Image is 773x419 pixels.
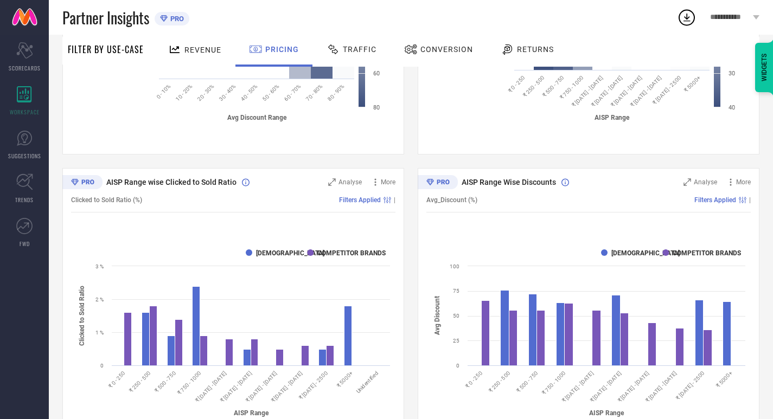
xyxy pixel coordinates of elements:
[418,175,458,191] div: Premium
[95,330,104,336] text: 1 %
[184,46,221,54] span: Revenue
[305,83,324,102] text: 70 - 80%
[522,74,546,98] text: ₹ 250 - 500
[644,370,678,403] text: ₹ [DATE] - [DATE]
[381,178,395,186] span: More
[339,196,381,204] span: Filters Applied
[736,178,751,186] span: More
[256,249,324,257] text: [DEMOGRAPHIC_DATA]
[571,74,604,108] text: ₹ [DATE] - [DATE]
[176,370,202,396] text: ₹ 750 - 1000
[95,263,104,269] text: 3 %
[227,114,287,121] tspan: Avg Discount Range
[453,313,459,319] text: 50
[450,263,459,269] text: 100
[95,296,104,302] text: 2 %
[335,370,354,389] text: ₹ 5000+
[8,152,41,160] span: SUGGESTIONS
[541,74,565,98] text: ₹ 500 - 750
[20,240,30,248] span: FWD
[675,370,706,401] text: ₹ [DATE] - 2500
[694,178,717,186] span: Analyse
[327,83,346,102] text: 80 - 90%
[106,178,237,186] span: AISP Range wise Clicked to Sold Ratio
[420,45,473,54] span: Conversion
[78,286,86,346] tspan: Clicked to Sold Ratio
[453,338,459,344] text: 25
[373,70,380,77] text: 60
[453,288,459,294] text: 75
[729,70,735,77] text: 30
[15,196,34,204] span: TRENDS
[194,370,227,403] text: ₹ [DATE] - [DATE]
[589,370,622,403] text: ₹ [DATE] - [DATE]
[749,196,751,204] span: |
[128,370,152,394] text: ₹ 250 - 500
[590,74,624,108] text: ₹ [DATE] - [DATE]
[394,196,395,204] span: |
[71,196,142,204] span: Clicked to Sold Ratio (%)
[589,409,624,416] tspan: AISP Range
[234,409,269,416] tspan: AISP Range
[175,83,194,102] text: 10 - 20%
[270,370,303,403] text: ₹ [DATE] - [DATE]
[462,178,556,186] span: AISP Range Wise Discounts
[338,178,362,186] span: Analyse
[168,15,184,23] span: PRO
[283,83,302,102] text: 60 - 70%
[715,370,734,389] text: ₹ 5000+
[651,74,682,105] text: ₹ [DATE] - 2500
[62,175,103,191] div: Premium
[245,370,278,403] text: ₹ [DATE] - [DATE]
[683,178,691,186] svg: Zoom
[561,370,595,403] text: ₹ [DATE] - [DATE]
[219,370,253,403] text: ₹ [DATE] - [DATE]
[68,43,144,56] span: Filter By Use-Case
[373,104,380,111] text: 80
[107,370,126,389] text: ₹ 0 - 250
[559,74,585,100] text: ₹ 750 - 1000
[464,370,483,389] text: ₹ 0 - 250
[507,74,526,93] text: ₹ 0 - 250
[677,8,697,27] div: Open download list
[673,249,741,257] text: COMPETITOR BRANDS
[154,370,177,394] text: ₹ 500 - 750
[433,296,441,335] tspan: Avg Discount
[62,7,149,29] span: Partner Insights
[298,370,329,401] text: ₹ [DATE] - 2500
[355,370,379,394] text: Unidentified
[616,370,650,403] text: ₹ [DATE] - [DATE]
[196,83,215,102] text: 20 - 30%
[595,113,630,121] tspan: AISP Range
[155,83,171,99] text: 0 - 10%
[610,74,643,108] text: ₹ [DATE] - [DATE]
[456,363,459,369] text: 0
[100,363,104,369] text: 0
[515,370,539,394] text: ₹ 500 - 750
[317,249,386,257] text: COMPETITOR BRANDS
[343,45,376,54] span: Traffic
[629,74,663,108] text: ₹ [DATE] - [DATE]
[240,83,259,102] text: 40 - 50%
[261,83,280,102] text: 50 - 60%
[611,249,680,257] text: [DEMOGRAPHIC_DATA]
[694,196,736,204] span: Filters Applied
[517,45,554,54] span: Returns
[729,104,735,111] text: 40
[426,196,477,204] span: Avg_Discount (%)
[265,45,299,54] span: Pricing
[328,178,336,186] svg: Zoom
[541,370,567,396] text: ₹ 750 - 1000
[218,83,237,102] text: 30 - 40%
[683,74,702,93] text: ₹ 5000+
[9,64,41,72] span: SCORECARDS
[10,108,40,116] span: WORKSPACE
[488,370,512,394] text: ₹ 250 - 500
